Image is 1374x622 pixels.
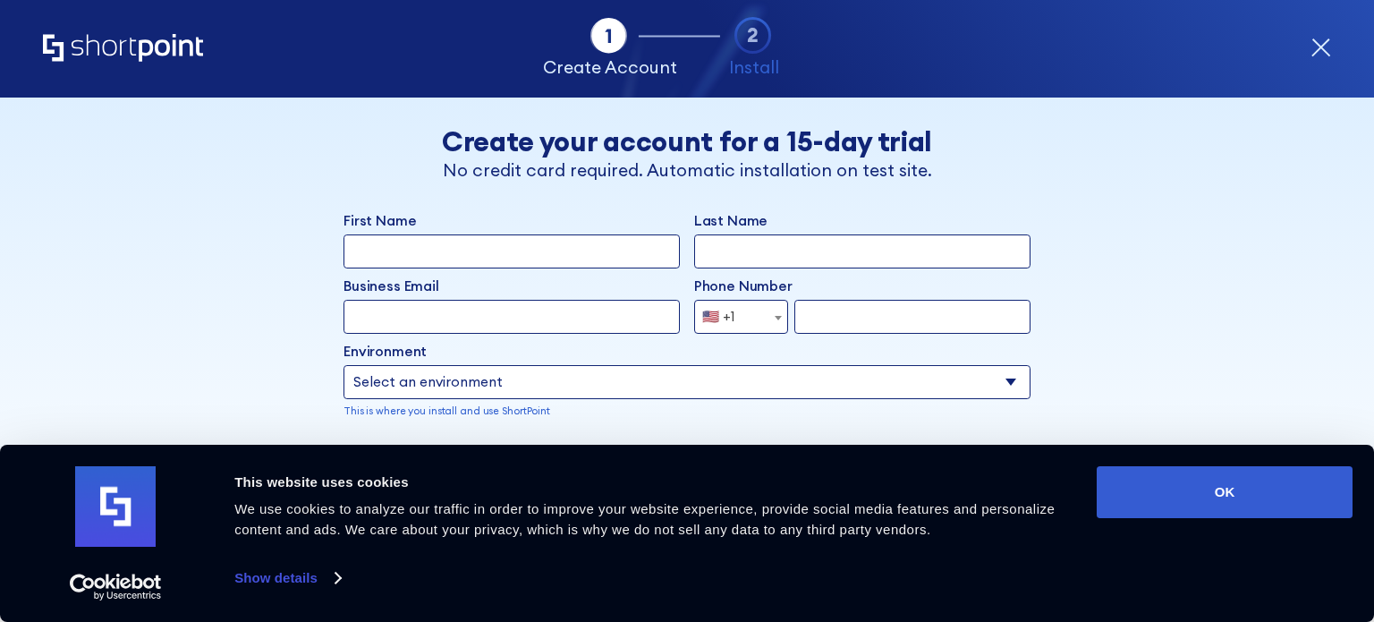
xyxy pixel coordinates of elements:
button: OK [1097,466,1353,518]
a: Usercentrics Cookiebot - opens in a new window [38,574,194,601]
span: We use cookies to analyze our traffic in order to improve your website experience, provide social... [234,501,1055,537]
a: Show details [234,565,340,592]
div: This website uses cookies [234,472,1056,493]
img: logo [75,466,156,547]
